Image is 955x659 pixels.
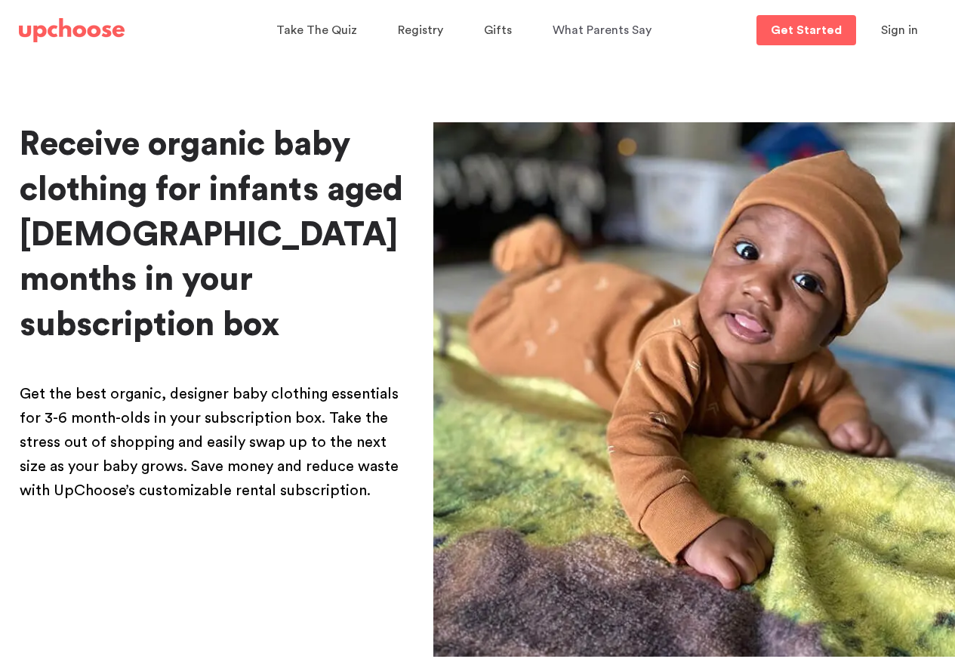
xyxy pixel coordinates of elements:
a: UpChoose [19,15,125,46]
span: Gifts [484,24,512,36]
h1: Receive organic baby clothing for infants aged [DEMOGRAPHIC_DATA] months in your subscription box [20,122,409,348]
a: Gifts [484,16,516,45]
span: Take The Quiz [276,24,357,36]
a: Get Started [756,15,856,45]
p: Get Started [771,24,842,36]
button: Sign in [862,15,937,45]
span: Get the best organic, designer baby clothing essentials for 3-6 month-olds in your subscription b... [20,386,399,498]
a: What Parents Say [553,16,656,45]
a: Take The Quiz [276,16,362,45]
span: Sign in [881,24,918,36]
img: UpChoose [19,18,125,42]
a: Registry [398,16,448,45]
span: What Parents Say [553,24,652,36]
span: Registry [398,24,443,36]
